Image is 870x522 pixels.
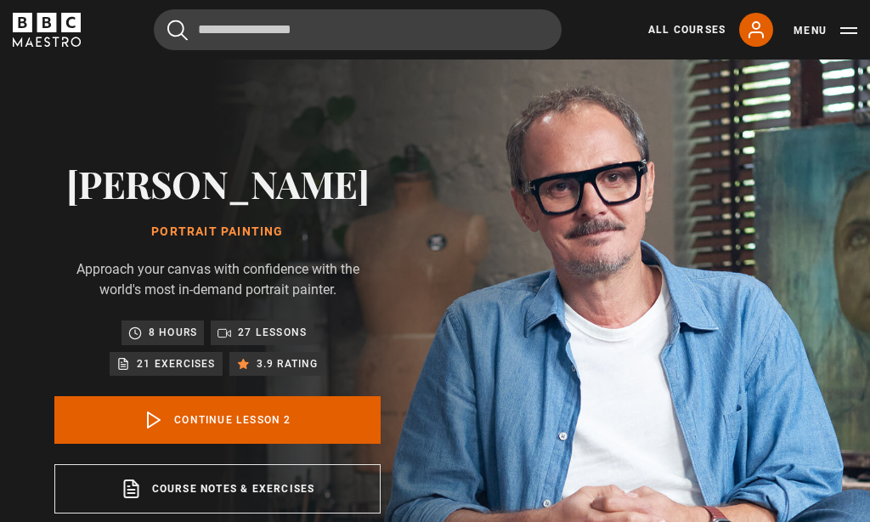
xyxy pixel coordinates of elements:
a: All Courses [648,22,726,37]
button: Submit the search query [167,20,188,41]
p: 21 exercises [137,355,215,372]
a: Continue lesson 2 [54,396,381,444]
input: Search [154,9,562,50]
p: 27 lessons [238,324,307,341]
p: 3.9 rating [257,355,319,372]
p: 8 hours [149,324,197,341]
p: Approach your canvas with confidence with the world's most in-demand portrait painter. [54,259,381,300]
h2: [PERSON_NAME] [54,162,381,205]
a: Course notes & exercises [54,464,381,513]
button: Toggle navigation [794,22,857,39]
h1: Portrait Painting [54,225,381,239]
svg: BBC Maestro [13,13,81,47]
